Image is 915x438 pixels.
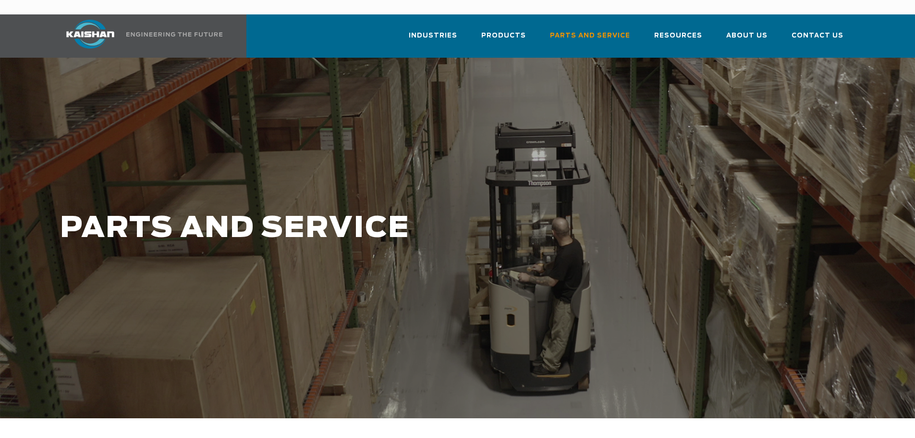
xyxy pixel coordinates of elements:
a: Parts and Service [550,23,630,56]
span: Products [481,30,526,41]
img: kaishan logo [54,20,126,49]
span: Contact Us [792,30,843,41]
a: Resources [654,23,702,56]
span: Industries [409,30,457,41]
span: Parts and Service [550,30,630,41]
span: About Us [726,30,768,41]
span: Resources [654,30,702,41]
img: Engineering the future [126,32,222,37]
a: About Us [726,23,768,56]
a: Products [481,23,526,56]
h1: PARTS AND SERVICE [60,213,721,245]
a: Kaishan USA [54,14,224,58]
a: Industries [409,23,457,56]
a: Contact Us [792,23,843,56]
